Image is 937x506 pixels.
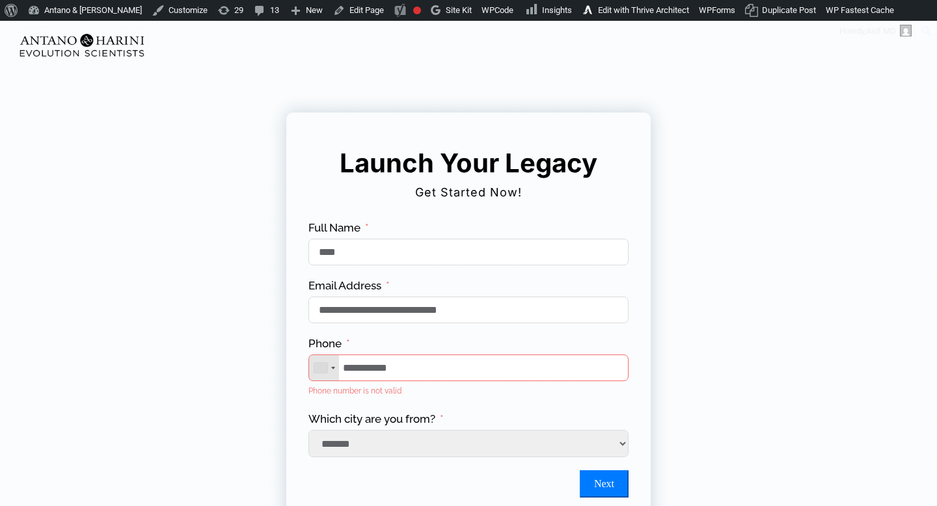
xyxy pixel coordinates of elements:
span: Insights [542,5,572,15]
img: Evolution-Scientist (2) [14,27,150,64]
label: Email Address [308,278,390,293]
label: Which city are you from? [308,412,444,427]
a: Howdy, [835,21,917,42]
input: Phone [308,354,629,381]
div: Telephone country code [309,355,339,380]
input: Email Address [308,297,629,323]
span: Asif MD [866,26,896,36]
div: Phone number is not valid [308,384,629,399]
span: Site Kit [446,5,472,15]
h2: Get Started Now! [306,181,631,204]
select: Which city are you from? [308,430,629,457]
label: Phone [308,336,350,351]
label: Full Name [308,220,369,235]
h5: Launch Your Legacy [333,147,604,180]
div: Focus keyphrase not set [413,7,421,14]
button: Next [580,470,629,498]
